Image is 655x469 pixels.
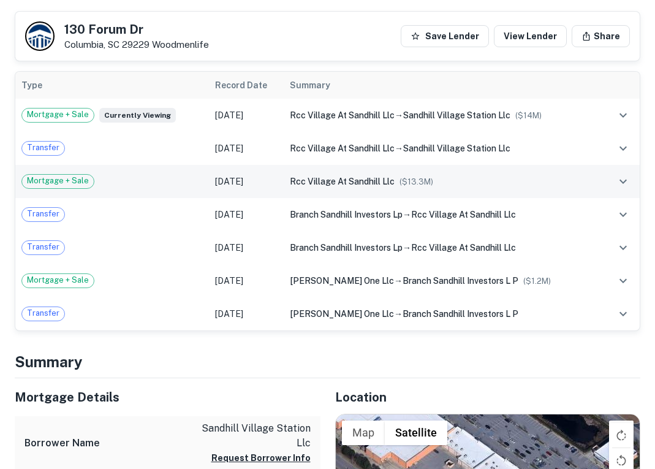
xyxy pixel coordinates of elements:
h5: 130 Forum Dr [64,23,209,36]
button: Show street map [342,421,385,445]
span: [PERSON_NAME] one llc [290,309,394,319]
button: expand row [613,270,634,291]
div: → [290,274,595,288]
td: [DATE] [209,99,284,132]
td: [DATE] [209,132,284,165]
span: Transfer [22,208,64,220]
span: Transfer [22,142,64,154]
span: Mortgage + Sale [22,109,94,121]
span: branch sandhill investors lp [290,210,403,219]
span: Mortgage + Sale [22,175,94,187]
button: Rotate map clockwise [609,423,634,448]
div: → [290,208,595,221]
span: Transfer [22,307,64,319]
span: rcc village at sandhill llc [290,177,395,186]
button: expand row [613,105,634,126]
button: Save Lender [401,25,489,47]
h5: Location [335,388,641,406]
span: branch sandhill investors l p [403,309,518,319]
div: → [290,241,595,254]
span: branch sandhill investors lp [290,243,403,253]
td: [DATE] [209,297,284,330]
span: sandhill village station llc [403,143,510,153]
td: [DATE] [209,198,284,231]
span: rcc village at sandhill llc [411,210,516,219]
button: Share [572,25,630,47]
iframe: Chat Widget [594,371,655,430]
span: ($ 14M ) [515,111,542,120]
p: Columbia, SC 29229 [64,39,209,50]
button: Request Borrower Info [211,451,311,465]
span: rcc village at sandhill llc [290,110,395,120]
span: Currently viewing [99,108,176,123]
span: ($ 1.2M ) [523,276,551,286]
span: Mortgage + Sale [22,274,94,286]
button: expand row [613,303,634,324]
button: expand row [613,237,634,258]
td: [DATE] [209,264,284,297]
button: expand row [613,204,634,225]
p: sandhill village station llc [200,421,311,451]
div: → [290,307,595,321]
span: rcc village at sandhill llc [290,143,395,153]
div: → [290,109,595,122]
span: ($ 13.3M ) [399,177,433,186]
h5: Mortgage Details [15,388,320,406]
a: Woodmenlife [152,39,209,50]
span: branch sandhill investors l p [403,276,518,286]
td: [DATE] [209,165,284,198]
span: Transfer [22,241,64,253]
th: Record Date [209,72,284,99]
button: expand row [613,138,634,159]
a: View Lender [494,25,567,47]
th: Type [15,72,209,99]
span: sandhill village station llc [403,110,510,120]
th: Summary [284,72,601,99]
span: [PERSON_NAME] one llc [290,276,394,286]
h6: Borrower Name [25,436,100,451]
td: [DATE] [209,231,284,264]
button: Show satellite imagery [385,421,447,445]
button: expand row [613,171,634,192]
div: → [290,142,595,155]
span: rcc village at sandhill llc [411,243,516,253]
h4: Summary [15,351,640,373]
